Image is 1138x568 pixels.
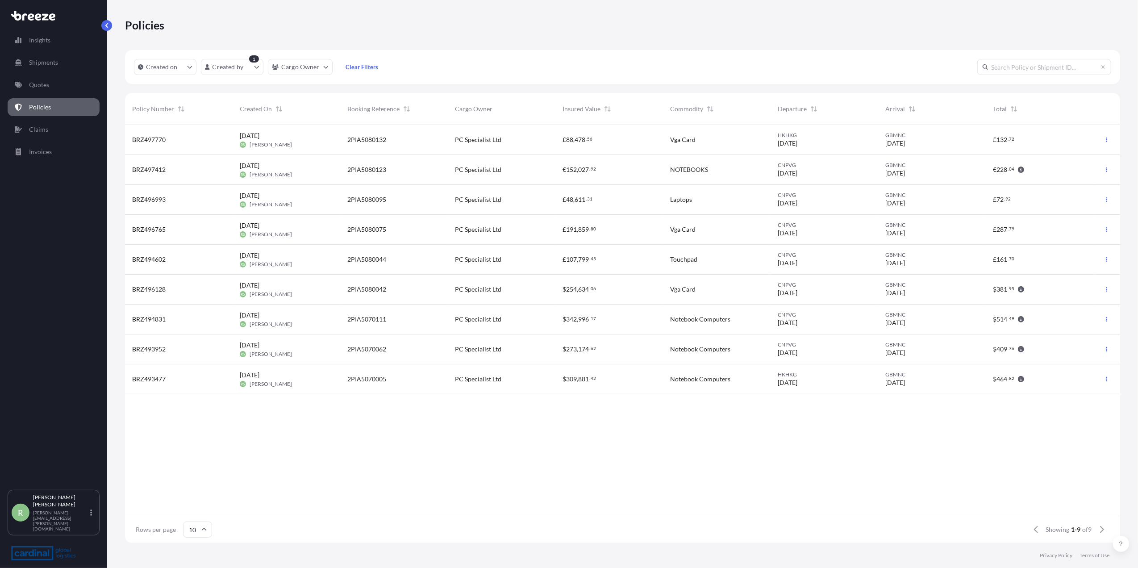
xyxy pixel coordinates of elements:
span: PC Specialist Ltd [455,255,501,264]
span: 287 [996,226,1007,233]
span: [DATE] [240,251,259,260]
span: [DATE] [240,311,259,320]
span: 859 [578,226,589,233]
span: [DATE] [885,199,905,208]
span: [DATE] [885,139,905,148]
span: € [993,167,996,173]
span: £ [563,196,566,203]
span: 107 [566,256,577,263]
span: £ [563,226,566,233]
span: Arrival [885,104,905,113]
span: 191 [566,226,577,233]
span: 95 [1009,287,1014,290]
span: 228 [996,167,1007,173]
span: 92 [1005,197,1011,200]
span: Insured Value [563,104,600,113]
span: 254 [566,286,577,292]
span: R [18,508,23,517]
span: GBMNC [885,192,979,199]
span: CNPVG [778,281,871,288]
span: £ [993,196,996,203]
span: $ [563,346,566,352]
span: . [1008,377,1009,380]
span: [PERSON_NAME] [250,380,292,388]
span: , [577,316,578,322]
span: 56 [587,138,592,141]
p: Claims [29,125,48,134]
span: Departure [778,104,807,113]
span: £ [563,137,566,143]
span: 42 [591,377,596,380]
span: 79 [1009,227,1014,230]
div: 1 [249,55,259,63]
span: [PERSON_NAME] [250,201,292,208]
span: PC Specialist Ltd [455,165,501,174]
span: Notebook Computers [670,375,730,384]
span: $ [993,286,996,292]
button: Sort [274,104,284,114]
p: Cargo Owner [281,63,320,71]
a: Terms of Use [1080,552,1109,559]
span: RS [241,380,245,388]
span: 88 [566,137,573,143]
a: Insights [8,31,100,49]
span: £ [563,256,566,263]
span: 996 [578,316,589,322]
span: GBMNC [885,221,979,229]
a: Policies [8,98,100,116]
span: [DATE] [240,281,259,290]
span: . [1008,317,1009,320]
span: BRZ494602 [132,255,166,264]
span: , [577,256,578,263]
span: RS [241,170,245,179]
span: 06 [591,287,596,290]
span: 161 [996,256,1007,263]
span: GBMNC [885,251,979,259]
span: [DATE] [240,161,259,170]
span: 634 [578,286,589,292]
span: PC Specialist Ltd [455,375,501,384]
button: Sort [907,104,917,114]
span: NOTEBOOKS [670,165,708,174]
span: [PERSON_NAME] [250,291,292,298]
span: 2PIA5080075 [347,225,386,234]
span: . [1008,287,1009,290]
span: 2PIA5080123 [347,165,386,174]
span: 132 [996,137,1007,143]
span: [PERSON_NAME] [250,321,292,328]
span: 2PIA5080044 [347,255,386,264]
p: Created on [146,63,178,71]
span: [DATE] [885,348,905,357]
span: Touchpad [670,255,697,264]
span: Rows per page [136,525,176,534]
span: 2PIA5070005 [347,375,386,384]
button: Sort [1009,104,1019,114]
span: [DATE] [240,371,259,380]
span: £ [993,226,996,233]
span: Notebook Computers [670,345,730,354]
span: € [563,167,566,173]
a: Privacy Policy [1040,552,1072,559]
span: BRZ497412 [132,165,166,174]
span: [DATE] [778,199,797,208]
span: PC Specialist Ltd [455,135,501,144]
span: [DATE] [778,348,797,357]
span: [DATE] [240,341,259,350]
a: Shipments [8,54,100,71]
button: Sort [176,104,187,114]
span: [PERSON_NAME] [250,231,292,238]
span: 464 [996,376,1007,382]
span: [DATE] [778,229,797,238]
span: [DATE] [240,131,259,140]
span: Notebook Computers [670,315,730,324]
span: RS [241,320,245,329]
span: CNPVG [778,251,871,259]
span: . [586,197,587,200]
span: of 9 [1083,525,1092,534]
span: BRZ496765 [132,225,166,234]
span: 273 [566,346,577,352]
span: 62 [591,347,596,350]
span: [DATE] [240,221,259,230]
p: Clear Filters [346,63,378,71]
